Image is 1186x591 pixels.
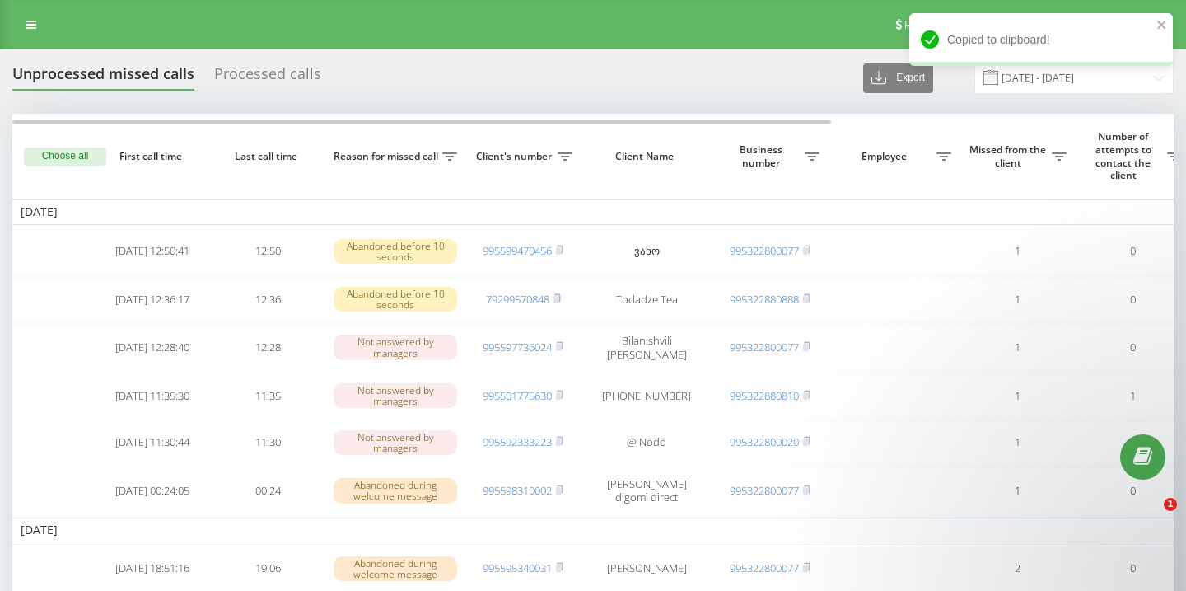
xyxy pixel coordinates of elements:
span: First call time [108,150,197,163]
a: 995322800020 [730,434,799,449]
span: Referral program [904,18,992,31]
iframe: Intercom live chat [1130,498,1170,537]
td: [DATE] 12:50:41 [95,228,210,274]
td: 12:50 [210,228,325,274]
td: [PHONE_NUMBER] [581,374,712,418]
td: 11:35 [210,374,325,418]
button: close [1156,18,1168,34]
td: [DATE] 12:28:40 [95,325,210,371]
td: [DATE] 11:30:44 [95,421,210,465]
a: 995322800077 [730,340,799,354]
div: Not answered by managers [334,335,457,359]
td: 1 [960,278,1075,321]
span: Employee [836,150,936,163]
span: Business number [721,143,805,169]
a: 995322800077 [730,243,799,258]
span: Client Name [595,150,698,163]
td: 1 [960,374,1075,418]
td: 12:36 [210,278,325,321]
a: 995592333223 [483,434,552,449]
a: 995595340031 [483,561,552,575]
span: Missed from the client [968,143,1052,169]
a: 995322800077 [730,561,799,575]
a: 995501775630 [483,388,552,403]
td: [DATE] 11:35:30 [95,374,210,418]
a: 995322880888 [730,292,799,307]
td: Bilanishvili [PERSON_NAME] [581,325,712,371]
button: Export [863,63,933,93]
div: Unprocessed missed calls [12,65,194,91]
div: Abandoned before 10 seconds [334,287,457,312]
div: Processed calls [214,65,321,91]
div: Abandoned during welcome message [334,556,457,581]
td: 1 [960,325,1075,371]
span: Number of attempts to contact the client [1083,130,1167,181]
span: Last call time [223,150,312,163]
td: 1 [960,228,1075,274]
a: 995599470456 [483,243,552,258]
span: Client's number [474,150,558,163]
div: Not answered by managers [334,430,457,455]
button: Choose all [24,148,106,166]
a: 995597736024 [483,340,552,354]
span: Reason for missed call [334,150,442,163]
div: Abandoned before 10 seconds [334,239,457,264]
a: 79299570848 [486,292,549,307]
td: @ Nodo [581,421,712,465]
td: 12:28 [210,325,325,371]
td: [DATE] 00:24:05 [95,467,210,514]
td: [PERSON_NAME] digomi direct [581,467,712,514]
td: 00:24 [210,467,325,514]
a: 995322800077 [730,483,799,498]
td: [DATE] 12:36:17 [95,278,210,321]
td: ვახო [581,228,712,274]
a: 995322880810 [730,388,799,403]
div: Not answered by managers [334,383,457,408]
td: Todadze Tea [581,278,712,321]
div: Copied to clipboard! [909,13,1173,66]
a: 995598310002 [483,483,552,498]
span: 1 [1164,498,1177,511]
td: 11:30 [210,421,325,465]
div: Abandoned during welcome message [334,478,457,503]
